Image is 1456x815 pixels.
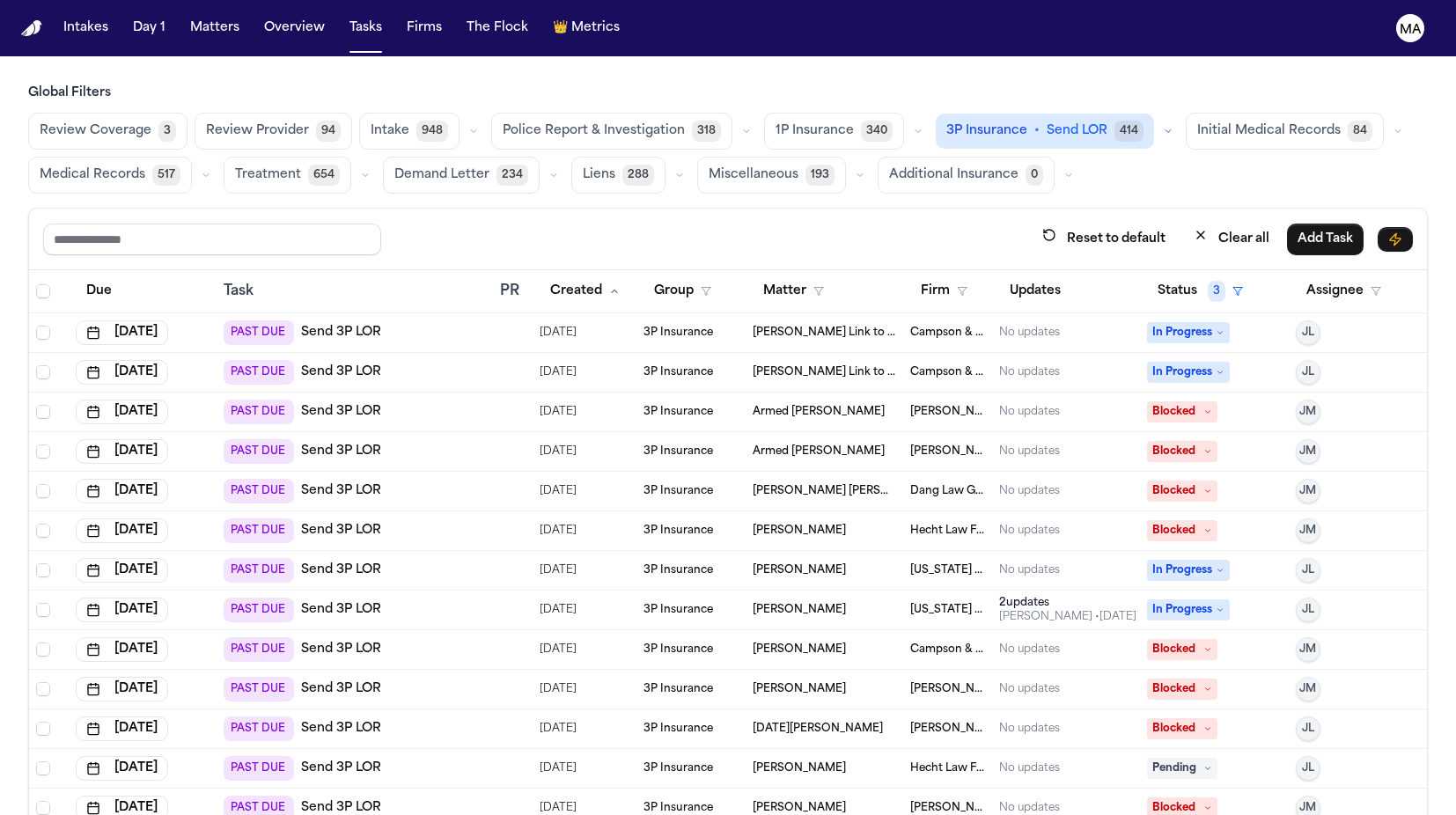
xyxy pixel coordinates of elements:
button: [DATE] [76,479,168,503]
span: Select row [36,642,50,657]
span: crown [553,19,568,37]
span: 8/8/2025, 9:18:03 AM [540,637,577,662]
button: Miscellaneous193 [697,157,846,194]
button: JM [1296,439,1320,464]
button: Tasks [342,12,389,44]
span: In Progress [1147,322,1230,343]
div: No updates [999,365,1060,379]
span: PAST DUE [224,400,294,424]
span: Ruy Mireles Law Firm [910,682,985,696]
button: Review Coverage3 [28,113,188,150]
span: Hecht Law Firm [910,761,985,775]
button: Due [76,275,122,307]
button: Add Task [1287,224,1364,255]
span: 193 [805,165,835,186]
button: Status3 [1147,275,1254,307]
span: 8/13/2025, 12:53:11 PM [540,716,577,741]
span: 948 [416,121,448,142]
span: Treatment [235,166,301,184]
button: Matters [183,12,246,44]
span: 3P Insurance [946,122,1027,140]
span: JL [1302,365,1314,379]
button: Police Report & Investigation318 [491,113,732,150]
img: Finch Logo [21,20,42,37]
div: Task [224,281,486,302]
button: Assignee [1296,275,1392,307]
span: Select row [36,444,50,459]
span: Michigan Auto Law [910,563,985,577]
span: PAST DUE [224,360,294,385]
span: JL [1302,722,1314,736]
button: Day 1 [126,12,173,44]
span: Daisy Delgado [753,682,846,696]
span: 3P Insurance [643,484,713,498]
span: 1P Insurance [776,122,854,140]
span: PAST DUE [224,598,294,622]
span: 234 [496,165,528,186]
span: JL [1302,761,1314,775]
span: Select row [36,326,50,340]
span: Miscellaneous [709,166,798,184]
button: JL [1296,598,1320,622]
span: Initial Medical Records [1197,122,1341,140]
span: Liens [583,166,615,184]
span: Police Report & Investigation [503,122,685,140]
span: Wilmer Antonio Salinas Zuniga [753,484,897,498]
button: Matter [753,275,835,307]
span: In Progress [1147,599,1230,620]
span: 3P Insurance [643,642,713,657]
span: 7/24/2025, 4:16:29 PM [540,360,577,385]
span: In Progress [1147,560,1230,581]
button: JL [1296,756,1320,781]
button: Liens288 [571,157,665,194]
span: • [1034,122,1040,140]
span: JL [1302,326,1314,340]
span: JM [1299,405,1316,419]
span: 84 [1348,121,1372,142]
a: Home [21,20,42,37]
a: Send 3P LOR [301,522,381,540]
span: Select row [36,801,50,815]
span: JM [1299,642,1316,657]
span: Campson & Campson [910,365,985,379]
span: 3P Insurance [643,722,713,736]
button: JL [1296,320,1320,345]
button: JM [1296,637,1320,662]
a: Send 3P LOR [301,562,381,579]
span: Demand Letter [394,166,489,184]
span: Review Coverage [40,122,151,140]
span: Select row [36,405,50,419]
span: Select row [36,365,50,379]
span: Select row [36,603,50,617]
button: [DATE] [76,637,168,662]
span: PAST DUE [224,439,294,464]
button: Demand Letter234 [383,157,540,194]
button: Intake948 [359,113,460,150]
button: JL [1296,558,1320,583]
span: Blocked [1147,481,1217,502]
button: [DATE] [76,320,168,345]
button: JL [1296,716,1320,741]
div: No updates [999,484,1060,498]
a: Send 3P LOR [301,482,381,500]
button: 1P Insurance340 [764,113,904,150]
button: Firms [400,12,449,44]
span: 7/24/2025, 4:16:20 PM [540,320,577,345]
span: PAST DUE [224,716,294,741]
span: Blocked [1147,520,1217,541]
button: Immediate Task [1378,227,1413,252]
button: Review Provider94 [195,113,352,150]
span: Hecht Law Firm [910,524,985,538]
button: JL [1296,360,1320,385]
button: JM [1296,677,1320,701]
span: PAST DUE [224,479,294,503]
span: 8/5/2025, 7:59:08 AM [540,479,577,503]
span: Armed Barkley [753,405,885,419]
button: Updates [999,275,1071,307]
span: 3P Insurance [643,524,713,538]
span: Alejandra Aguero [753,524,846,538]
